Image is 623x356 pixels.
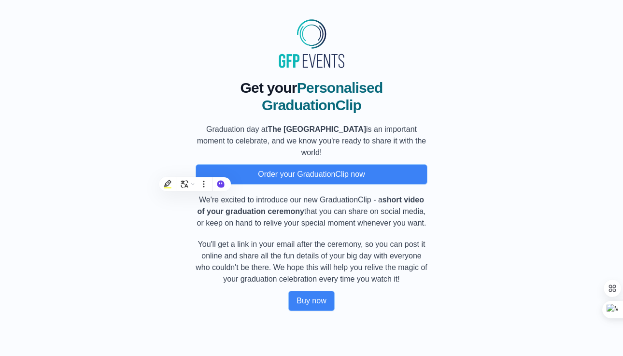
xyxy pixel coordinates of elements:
p: Graduation day at is an important moment to celebrate, and we know you're ready to share it with ... [196,124,427,158]
span: Get your [240,80,297,96]
button: Order your GraduationClip now [196,164,427,185]
img: MyGraduationClip [275,15,348,71]
button: Buy now [288,291,334,311]
p: You'll get a link in your email after the ceremony, so you can post it online and share all the f... [196,239,427,285]
b: The [GEOGRAPHIC_DATA] [268,125,366,133]
span: Personalised GraduationClip [262,80,383,113]
p: We're excited to introduce our new GraduationClip - a that you can share on social media, or keep... [196,194,427,229]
